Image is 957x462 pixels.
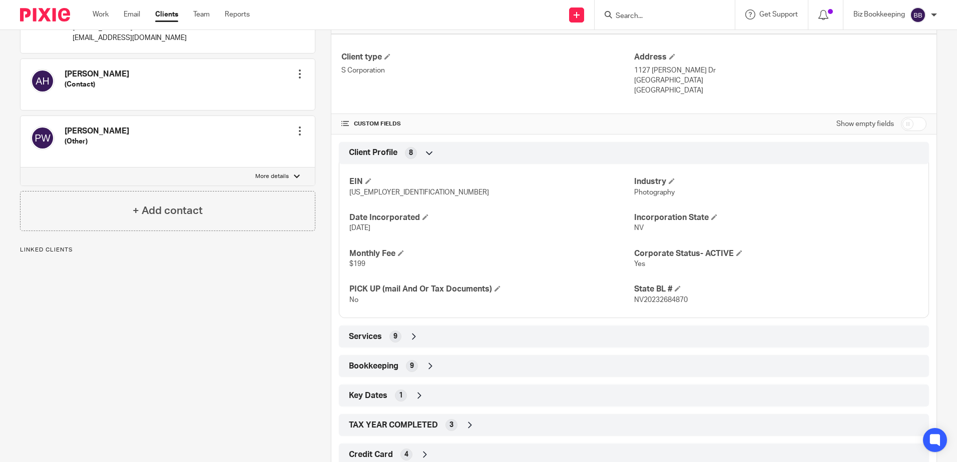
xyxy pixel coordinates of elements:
[65,136,129,146] h5: (Other)
[341,120,634,128] h4: CUSTOM FIELDS
[615,12,705,21] input: Search
[759,11,798,18] span: Get Support
[349,189,489,196] span: [US_EMPLOYER_IDENTIFICATION_NUMBER]
[349,331,382,342] span: Services
[634,75,926,85] p: [GEOGRAPHIC_DATA]
[634,248,918,259] h4: Corporate Status- ACTIVE
[349,212,634,223] h4: Date Incorporated
[133,203,203,218] h4: + Add contact
[634,189,675,196] span: Photography
[65,126,129,136] h4: [PERSON_NAME]
[349,260,365,267] span: $199
[93,9,109,19] a: Work
[349,224,370,231] span: [DATE]
[349,284,634,294] h4: PICK UP (mail And Or Tax Documents)
[634,212,918,223] h4: Incorporation State
[410,361,414,371] span: 9
[910,7,926,23] img: svg%3E
[349,449,393,460] span: Credit Card
[634,284,918,294] h4: State BL #
[193,9,210,19] a: Team
[634,176,918,187] h4: Industry
[349,248,634,259] h4: Monthly Fee
[65,69,129,79] h4: [PERSON_NAME]
[836,119,894,129] label: Show empty fields
[155,9,178,19] a: Clients
[449,420,453,430] span: 3
[124,9,140,19] a: Email
[349,361,398,371] span: Bookkeeping
[634,85,926,95] p: [GEOGRAPHIC_DATA]
[853,9,905,19] p: Biz Bookkeeping
[634,260,645,267] span: Yes
[393,331,397,341] span: 9
[65,79,129,89] h5: (Contact)
[634,65,926,75] p: 1127 [PERSON_NAME] Dr
[349,176,634,187] h4: EIN
[349,390,387,401] span: Key Dates
[341,65,634,75] p: S Corporation
[31,69,55,93] img: svg%3E
[349,420,438,430] span: TAX YEAR COMPLETED
[349,296,358,303] span: No
[255,172,289,180] p: More details
[634,296,688,303] span: NV20232684870
[399,390,403,400] span: 1
[20,246,315,254] p: Linked clients
[404,449,408,459] span: 4
[634,224,644,231] span: NV
[225,9,250,19] a: Reports
[31,126,55,150] img: svg%3E
[349,147,397,158] span: Client Profile
[341,52,634,62] h4: Client type
[634,52,926,62] h4: Address
[409,148,413,158] span: 8
[73,33,187,43] p: [EMAIL_ADDRESS][DOMAIN_NAME]
[20,8,70,21] img: Pixie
